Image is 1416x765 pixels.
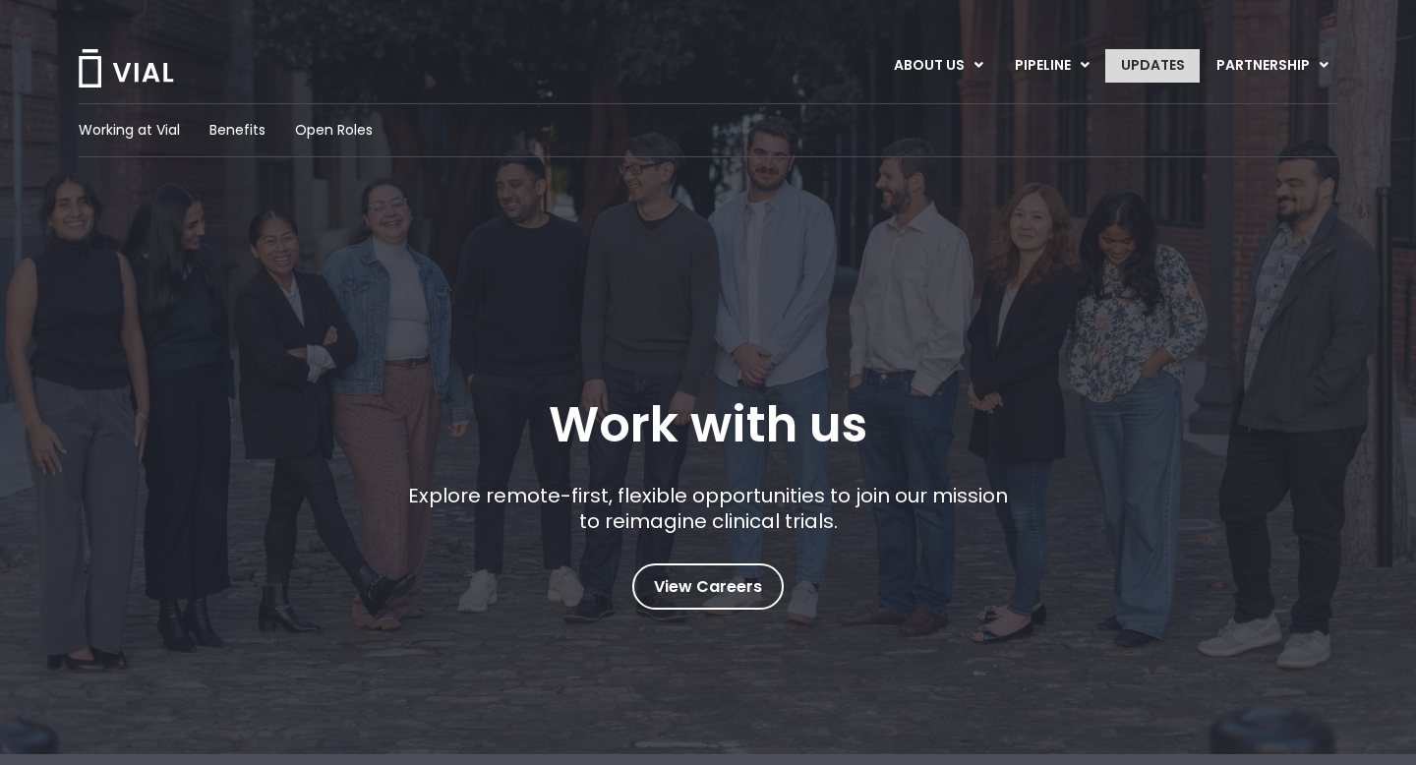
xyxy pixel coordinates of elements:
a: UPDATES [1105,49,1200,83]
a: ABOUT USMenu Toggle [878,49,998,83]
a: PIPELINEMenu Toggle [999,49,1104,83]
h1: Work with us [549,396,867,453]
a: Open Roles [295,120,373,141]
a: View Careers [632,563,784,610]
span: View Careers [654,574,762,600]
a: Benefits [209,120,265,141]
a: Working at Vial [79,120,180,141]
p: Explore remote-first, flexible opportunities to join our mission to reimagine clinical trials. [401,483,1016,534]
img: Vial Logo [77,49,175,88]
a: PARTNERSHIPMenu Toggle [1201,49,1344,83]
